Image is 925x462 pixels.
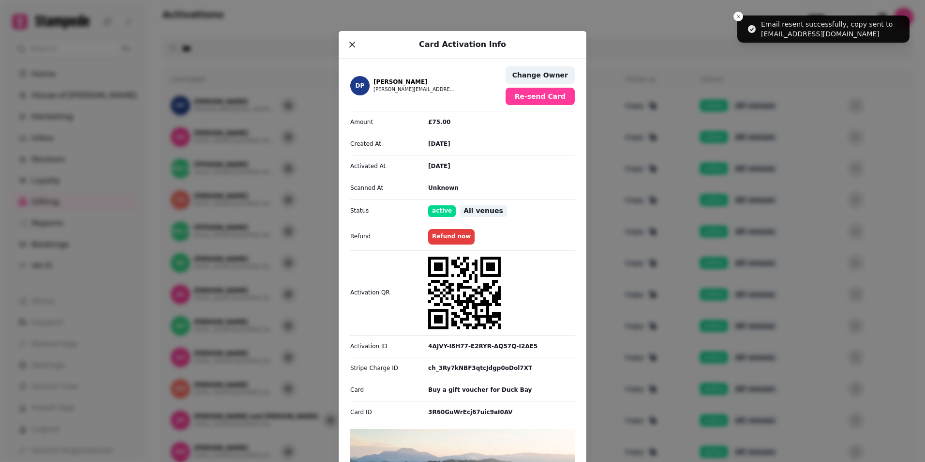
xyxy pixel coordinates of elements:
[339,31,586,59] header: Card Activation Info
[350,206,424,216] p: Status
[356,82,365,89] span: DP
[350,161,424,171] p: Activated At
[350,183,424,193] p: Scanned At
[350,288,424,297] p: Activation QR
[373,86,456,93] button: [PERSON_NAME][EMAIL_ADDRESS][DOMAIN_NAME]
[350,139,424,149] p: Created At
[428,407,513,417] p: 3R60GuWrEcj67uic9aI0AV
[506,88,575,105] button: Re-send Card
[344,37,360,52] button: Close
[350,407,424,417] p: Card ID
[428,385,532,395] p: Buy a gift voucher for Duck Bay
[506,66,575,84] button: Change Owner
[350,363,424,373] p: Stripe Charge ID
[460,205,507,217] span: All venues
[350,231,424,241] p: Refund
[428,229,475,245] button: Refund now
[733,12,743,21] button: Close toast
[350,117,424,127] p: Amount
[350,385,424,395] p: Card
[428,161,450,171] p: [DATE]
[428,139,450,149] p: [DATE]
[428,205,456,217] span: active
[428,117,450,127] p: £75.00
[373,78,456,86] p: [PERSON_NAME]
[350,341,424,351] p: Activation ID
[428,363,532,373] p: ch_3Ry7kNBF3qtcJdgp0oDol7XT
[761,19,906,39] div: Email resent successfully, copy sent to [EMAIL_ADDRESS][DOMAIN_NAME]
[428,341,537,351] p: 4AJVY-I8H77-E2RYR-AQ57Q-I2AE5
[428,183,459,193] p: Unknown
